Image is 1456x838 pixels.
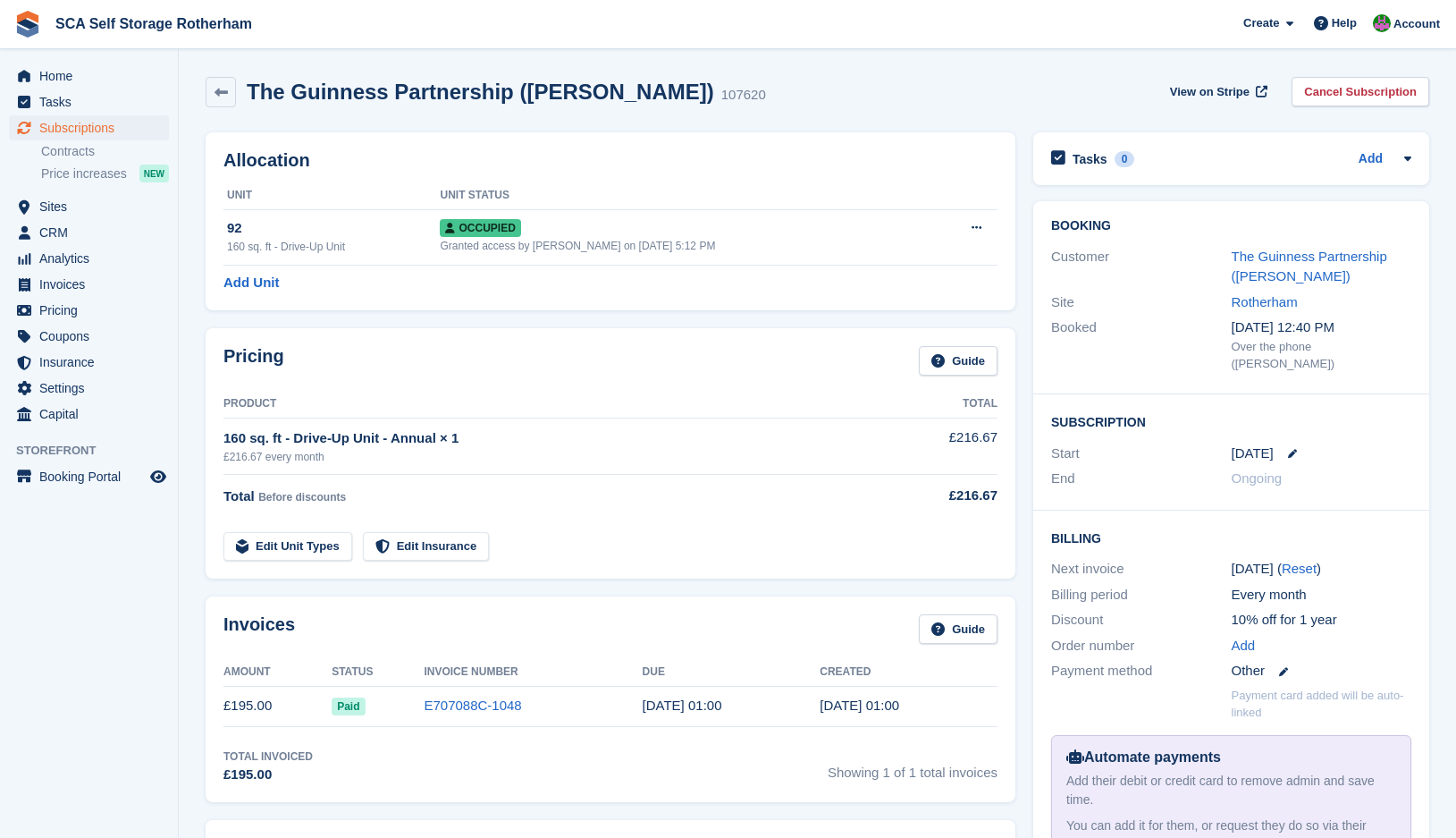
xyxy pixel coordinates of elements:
div: 107620 [721,85,766,106]
a: The Guinness Partnership ([PERSON_NAME]) [1232,249,1387,284]
th: Product [223,390,878,419]
div: £216.67 every month [223,449,878,465]
a: menu [9,324,169,349]
span: Account [1393,15,1440,33]
a: Edit Insurance [363,532,490,562]
span: Showing 1 of 1 total invoices [828,749,997,785]
div: 160 sq. ft - Drive-Up Unit [227,239,440,255]
a: SCA Self Storage Rotherham [48,9,259,38]
span: Storefront [16,442,178,460]
a: Guide [919,614,997,644]
img: Sarah Race [1373,14,1391,32]
div: £216.67 [878,486,997,506]
span: Pricing [39,298,147,323]
span: Occupied [440,219,520,237]
a: Rotherham [1232,294,1298,309]
a: Price increases NEW [41,164,169,183]
div: 0 [1115,151,1135,167]
div: Site [1051,292,1232,313]
div: Discount [1051,610,1232,631]
h2: Billing [1051,529,1411,546]
span: Home [39,63,147,89]
span: Booking Portal [39,464,147,489]
div: Payment method [1051,661,1232,681]
div: Order number [1051,636,1232,656]
div: 92 [227,218,440,239]
div: Granted access by [PERSON_NAME] on [DATE] 5:12 PM [440,238,930,254]
span: CRM [39,220,147,245]
a: Add [1359,149,1383,170]
span: Insurance [39,350,147,375]
div: NEW [139,165,169,182]
a: menu [9,220,169,245]
span: Help [1332,14,1357,32]
th: Unit [223,182,440,210]
h2: Invoices [223,614,295,644]
div: Every month [1232,585,1412,605]
span: Create [1243,14,1279,32]
th: Unit Status [440,182,930,210]
div: £195.00 [223,765,313,785]
span: Invoices [39,272,147,297]
a: menu [9,402,169,427]
a: menu [9,464,169,489]
a: E707088C-1048 [424,698,521,713]
a: Add Unit [223,273,279,293]
a: menu [9,298,169,323]
div: 10% off for 1 year [1232,610,1412,631]
span: Coupons [39,324,147,349]
span: View on Stripe [1170,83,1250,101]
a: Guide [919,346,997,376]
div: 160 sq. ft - Drive-Up Unit - Annual × 1 [223,428,878,449]
th: Total [878,390,997,419]
div: Customer [1051,247,1232,287]
time: 2025-09-15 00:00:00 UTC [1232,444,1274,464]
div: [DATE] ( ) [1232,559,1412,580]
span: Ongoing [1232,470,1283,486]
td: £216.67 [878,418,997,474]
div: Billing period [1051,585,1232,605]
div: Automate payments [1066,747,1396,768]
p: Payment card added will be auto-linked [1232,687,1412,722]
span: Price increases [41,165,127,182]
div: Add their debit or credit card to remove admin and save time. [1066,772,1396,809]
a: menu [9,272,169,297]
a: View on Stripe [1163,77,1271,106]
span: Capital [39,402,147,427]
div: Start [1051,444,1232,464]
a: Add [1232,636,1256,656]
th: Due [643,658,821,687]
h2: Pricing [223,346,284,376]
span: Settings [39,376,147,401]
div: Total Invoiced [223,749,313,765]
span: Analytics [39,246,147,271]
span: Sites [39,194,147,219]
div: Other [1232,661,1412,681]
div: Booked [1051,317,1232,373]
th: Amount [223,658,332,687]
th: Created [820,658,997,687]
a: menu [9,350,169,375]
a: Edit Unit Types [223,532,352,562]
a: Contracts [41,143,169,160]
a: menu [9,63,169,89]
img: stora-icon-8386f47178a22dfd0bd8f6a31ec36ba5ce8667c1dd55bd0f319d3a0aa187defe.svg [14,11,41,38]
div: [DATE] 12:40 PM [1232,317,1412,338]
a: menu [9,246,169,271]
td: £195.00 [223,686,332,726]
a: Preview store [147,466,169,487]
th: Status [332,658,424,687]
span: Before discounts [258,491,346,504]
a: Cancel Subscription [1292,77,1429,106]
a: menu [9,376,169,401]
h2: Subscription [1051,412,1411,430]
h2: Booking [1051,219,1411,233]
time: 2025-09-16 00:00:00 UTC [643,698,722,713]
a: menu [9,115,169,140]
h2: Tasks [1073,151,1107,167]
span: Subscriptions [39,115,147,140]
time: 2025-09-15 00:00:07 UTC [820,698,899,713]
h2: Allocation [223,150,997,171]
div: End [1051,469,1232,489]
a: Reset [1282,561,1317,576]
